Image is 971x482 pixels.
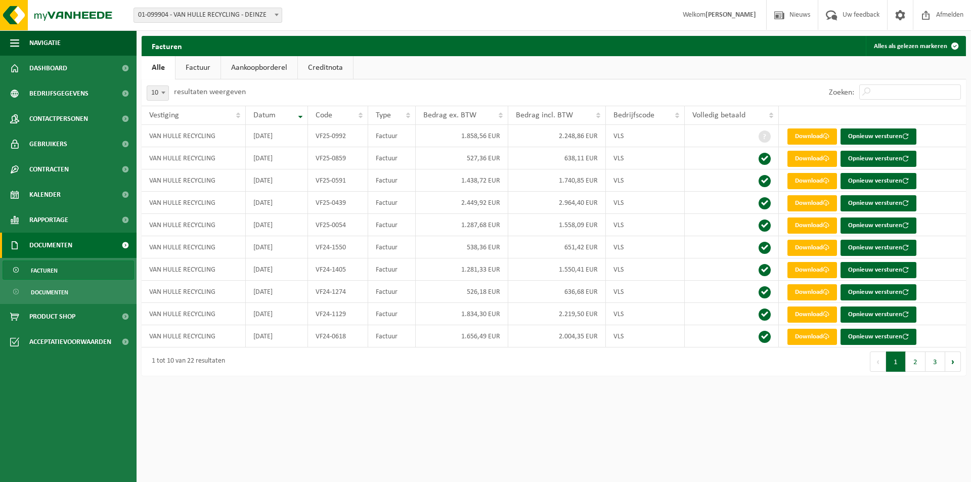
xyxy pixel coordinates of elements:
[246,258,308,281] td: [DATE]
[142,325,246,347] td: VAN HULLE RECYCLING
[606,214,685,236] td: VLS
[787,217,837,234] a: Download
[416,147,508,169] td: 527,36 EUR
[142,169,246,192] td: VAN HULLE RECYCLING
[841,240,916,256] button: Opnieuw versturen
[705,11,756,19] strong: [PERSON_NAME]
[925,352,945,372] button: 3
[134,8,282,23] span: 01-099904 - VAN HULLE RECYCLING - DEINZE
[308,214,368,236] td: VF25-0054
[787,329,837,345] a: Download
[841,195,916,211] button: Opnieuw versturen
[308,258,368,281] td: VF24-1405
[308,192,368,214] td: VF25-0439
[606,236,685,258] td: VLS
[147,353,225,371] div: 1 tot 10 van 22 resultaten
[787,195,837,211] a: Download
[246,303,308,325] td: [DATE]
[841,262,916,278] button: Opnieuw versturen
[246,192,308,214] td: [DATE]
[29,182,61,207] span: Kalender
[841,128,916,145] button: Opnieuw versturen
[29,56,67,81] span: Dashboard
[606,258,685,281] td: VLS
[147,85,169,101] span: 10
[142,125,246,147] td: VAN HULLE RECYCLING
[508,325,606,347] td: 2.004,35 EUR
[142,281,246,303] td: VAN HULLE RECYCLING
[416,281,508,303] td: 526,18 EUR
[368,125,416,147] td: Factuur
[29,106,88,132] span: Contactpersonen
[29,30,61,56] span: Navigatie
[606,147,685,169] td: VLS
[246,236,308,258] td: [DATE]
[416,258,508,281] td: 1.281,33 EUR
[416,303,508,325] td: 1.834,30 EUR
[416,325,508,347] td: 1.656,49 EUR
[298,56,353,79] a: Creditnota
[31,283,68,302] span: Documenten
[221,56,297,79] a: Aankoopborderel
[508,147,606,169] td: 638,11 EUR
[253,111,276,119] span: Datum
[416,192,508,214] td: 2.449,92 EUR
[841,217,916,234] button: Opnieuw versturen
[368,236,416,258] td: Factuur
[508,236,606,258] td: 651,42 EUR
[142,214,246,236] td: VAN HULLE RECYCLING
[29,132,67,157] span: Gebruikers
[246,281,308,303] td: [DATE]
[368,147,416,169] td: Factuur
[31,261,58,280] span: Facturen
[692,111,745,119] span: Volledig betaald
[866,36,965,56] button: Alles als gelezen markeren
[841,151,916,167] button: Opnieuw versturen
[508,281,606,303] td: 636,68 EUR
[508,169,606,192] td: 1.740,85 EUR
[829,89,854,97] label: Zoeken:
[368,281,416,303] td: Factuur
[3,260,134,280] a: Facturen
[945,352,961,372] button: Next
[149,111,179,119] span: Vestiging
[142,36,192,56] h2: Facturen
[787,173,837,189] a: Download
[423,111,476,119] span: Bedrag ex. BTW
[516,111,573,119] span: Bedrag incl. BTW
[787,128,837,145] a: Download
[841,173,916,189] button: Opnieuw versturen
[134,8,282,22] span: 01-099904 - VAN HULLE RECYCLING - DEINZE
[416,169,508,192] td: 1.438,72 EUR
[308,236,368,258] td: VF24-1550
[376,111,391,119] span: Type
[368,258,416,281] td: Factuur
[787,306,837,323] a: Download
[29,207,68,233] span: Rapportage
[142,192,246,214] td: VAN HULLE RECYCLING
[613,111,654,119] span: Bedrijfscode
[606,325,685,347] td: VLS
[246,125,308,147] td: [DATE]
[508,192,606,214] td: 2.964,40 EUR
[787,240,837,256] a: Download
[29,81,89,106] span: Bedrijfsgegevens
[308,169,368,192] td: VF25-0591
[368,325,416,347] td: Factuur
[308,147,368,169] td: VF25-0859
[906,352,925,372] button: 2
[508,214,606,236] td: 1.558,09 EUR
[147,86,168,100] span: 10
[308,125,368,147] td: VF25-0992
[870,352,886,372] button: Previous
[142,56,175,79] a: Alle
[316,111,332,119] span: Code
[175,56,220,79] a: Factuur
[308,281,368,303] td: VF24-1274
[142,303,246,325] td: VAN HULLE RECYCLING
[246,147,308,169] td: [DATE]
[841,306,916,323] button: Opnieuw versturen
[368,192,416,214] td: Factuur
[142,258,246,281] td: VAN HULLE RECYCLING
[308,303,368,325] td: VF24-1129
